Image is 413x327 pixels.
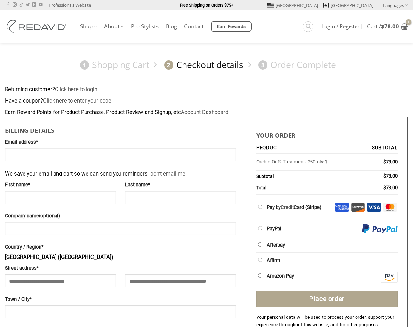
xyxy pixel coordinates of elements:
[55,86,97,93] a: Click here to login
[164,60,173,70] span: 2
[267,242,285,248] label: Afterpay
[80,20,97,33] a: Shop
[39,3,42,7] a: Follow on YouTube
[5,85,408,94] div: Returning customer?
[267,273,294,279] label: Amazon Pay
[381,23,399,30] bdi: 78.00
[166,21,177,32] a: Blog
[383,159,386,165] span: $
[26,3,30,7] a: Follow on Twitter
[367,19,408,34] a: View cart
[303,21,313,32] a: Search
[321,159,327,165] strong: × 1
[80,60,89,70] span: 1
[5,212,236,220] label: Company name
[383,203,397,212] img: Mastercard
[77,59,150,71] a: 1Shopping Cart
[335,203,349,212] img: Amex
[383,185,398,191] bdi: 78.00
[181,109,228,115] a: Account Dashboard
[5,243,236,251] label: Country / Region
[5,254,113,260] strong: [GEOGRAPHIC_DATA] ([GEOGRAPHIC_DATA])
[256,154,358,170] td: - 250ml
[256,171,358,182] th: Subtotal
[151,171,185,177] a: don't email me
[217,23,246,30] span: Earn Rewards
[383,185,386,191] span: $
[43,98,111,104] a: Enter your coupon code
[5,54,408,76] nav: Checkout steps
[367,203,381,212] img: Visa
[13,3,17,7] a: Follow on Instagram
[161,59,244,71] a: 2Checkout details
[5,122,236,135] h3: Billing details
[367,24,399,29] span: Cart /
[211,21,252,32] a: Earn Rewards
[351,203,365,212] img: Discover
[5,265,116,272] label: Street address
[32,3,36,7] a: Follow on LinkedIn
[104,20,124,33] a: About
[383,159,398,165] bdi: 78.00
[5,20,70,33] img: REDAVID Salon Products | United States
[267,257,280,263] label: Affirm
[5,166,187,179] span: We save your email and cart so we can send you reminders - .
[5,138,236,146] label: Email address
[256,127,398,140] h3: Your order
[5,108,408,117] div: Earn Reward Points for Product Purchase, Product Review and Signup, etc
[383,173,386,179] span: $
[6,3,10,7] a: Follow on Facebook
[256,143,358,154] th: Product
[180,3,233,8] strong: Free Shipping on Orders $75+
[323,0,373,10] a: [GEOGRAPHIC_DATA]
[358,143,398,154] th: Subtotal
[381,272,398,283] img: Amazon Pay
[321,21,360,32] a: Login / Register
[383,173,398,179] bdi: 78.00
[184,21,204,32] a: Contact
[267,204,321,210] label: Pay by Card (Stripe)
[362,224,398,234] img: PayPal
[5,181,116,189] label: First name
[19,3,23,7] a: Follow on TikTok
[5,296,236,303] label: Town / City
[131,21,159,32] a: Pro Stylists
[256,182,358,194] th: Total
[5,97,408,106] div: Have a coupon?
[256,159,305,165] a: Orchid Oil® Treatment
[381,23,384,30] span: $
[321,24,360,29] span: Login / Register
[39,213,60,219] span: (optional)
[267,0,318,10] a: [GEOGRAPHIC_DATA]
[256,291,398,307] button: Place order
[125,181,236,189] label: Last name
[383,0,408,10] a: Languages
[281,204,294,210] a: Credit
